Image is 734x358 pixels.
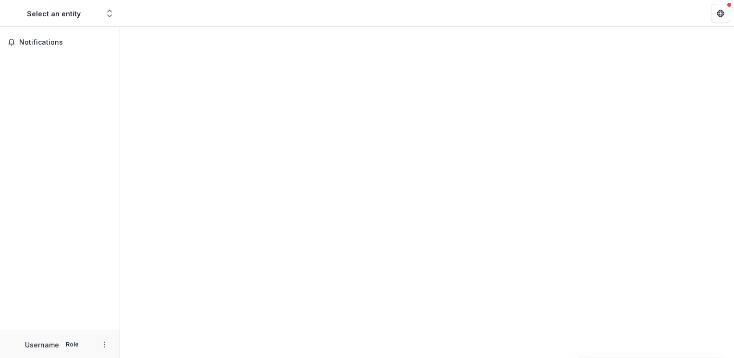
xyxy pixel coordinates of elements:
[98,339,110,350] button: More
[711,4,730,23] button: Get Help
[63,340,82,349] p: Role
[27,9,81,19] div: Select an entity
[25,340,59,350] p: Username
[4,35,116,50] button: Notifications
[103,4,116,23] button: Open entity switcher
[19,38,112,47] span: Notifications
